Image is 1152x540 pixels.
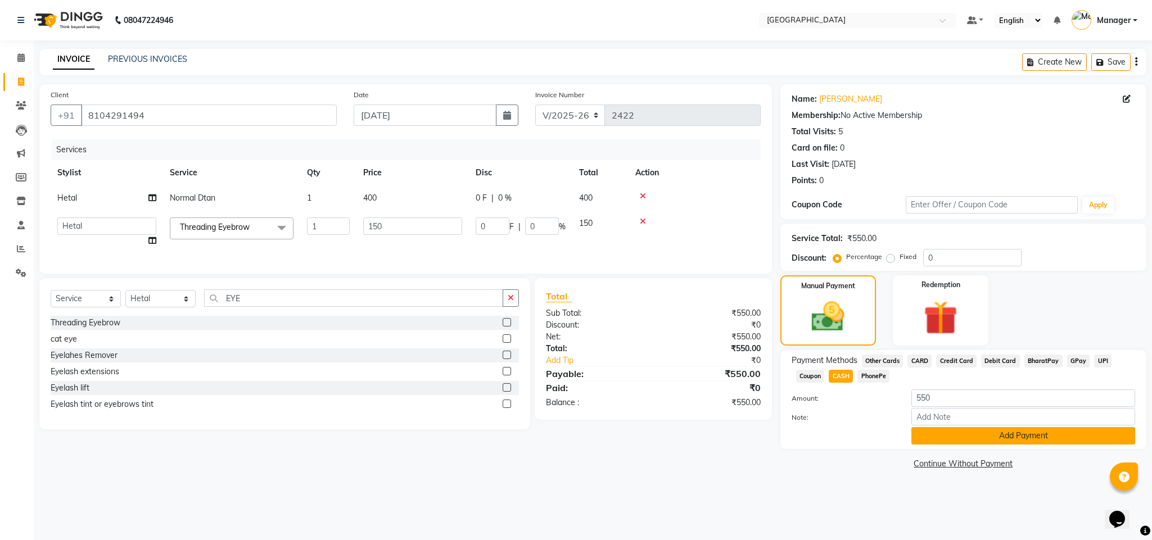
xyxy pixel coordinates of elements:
[1022,53,1087,71] button: Create New
[792,142,838,154] div: Card on file:
[936,355,977,367] span: Credit Card
[300,160,356,185] th: Qty
[653,397,769,409] div: ₹550.00
[51,90,69,100] label: Client
[1067,355,1090,367] span: GPay
[829,370,853,383] span: CASH
[170,193,215,203] span: Normal Dtan
[537,355,672,366] a: Add Tip
[537,307,653,319] div: Sub Total:
[537,381,653,394] div: Paid:
[356,160,469,185] th: Price
[537,319,653,331] div: Discount:
[546,291,572,302] span: Total
[653,381,769,394] div: ₹0
[250,222,255,232] a: x
[838,126,843,138] div: 5
[792,110,841,121] div: Membership:
[307,193,311,203] span: 1
[537,343,653,355] div: Total:
[792,252,826,264] div: Discount:
[57,193,77,203] span: Hetal
[51,366,119,378] div: Eyelash extensions
[981,355,1020,367] span: Debit Card
[906,196,1078,214] input: Enter Offer / Coupon Code
[862,355,903,367] span: Other Cards
[900,252,916,262] label: Fixed
[792,93,817,105] div: Name:
[51,160,163,185] th: Stylist
[498,192,512,204] span: 0 %
[792,199,906,211] div: Coupon Code
[476,192,487,204] span: 0 F
[911,408,1135,425] input: Add Note
[537,397,653,409] div: Balance :
[801,281,855,291] label: Manual Payment
[53,49,94,70] a: INVOICE
[491,192,494,204] span: |
[1094,355,1112,367] span: UPI
[1105,495,1141,529] iframe: chat widget
[913,297,968,339] img: _gift.svg
[653,319,769,331] div: ₹0
[108,54,187,64] a: PREVIOUS INVOICES
[509,221,514,233] span: F
[911,389,1135,407] input: Amount
[52,139,769,160] div: Services
[792,126,836,138] div: Total Visits:
[1091,53,1131,71] button: Save
[783,393,903,403] label: Amount:
[354,90,369,100] label: Date
[911,427,1135,444] button: Add Payment
[672,355,769,366] div: ₹0
[629,160,761,185] th: Action
[792,175,817,187] div: Points:
[921,280,960,290] label: Redemption
[363,193,377,203] span: 400
[832,158,856,170] div: [DATE]
[51,317,120,329] div: Threading Eyebrow
[469,160,572,185] th: Disc
[783,458,1144,470] a: Continue Without Payment
[1082,197,1114,214] button: Apply
[81,105,337,126] input: Search by Name/Mobile/Email/Code
[124,4,173,36] b: 08047224946
[1097,15,1131,26] span: Manager
[792,355,857,366] span: Payment Methods
[819,93,882,105] a: [PERSON_NAME]
[796,370,825,383] span: Coupon
[846,252,882,262] label: Percentage
[535,90,584,100] label: Invoice Number
[801,298,855,335] img: _cash.svg
[29,4,106,36] img: logo
[204,289,503,307] input: Search or Scan
[51,398,153,410] div: Eyelash tint or eyebrows tint
[857,370,889,383] span: PhonePe
[653,343,769,355] div: ₹550.00
[653,367,769,380] div: ₹550.00
[1024,355,1063,367] span: BharatPay
[653,307,769,319] div: ₹550.00
[537,331,653,343] div: Net:
[579,193,593,203] span: 400
[518,221,521,233] span: |
[559,221,566,233] span: %
[840,142,844,154] div: 0
[783,412,903,423] label: Note:
[847,233,877,244] div: ₹550.00
[792,158,829,170] div: Last Visit:
[163,160,300,185] th: Service
[819,175,824,187] div: 0
[572,160,629,185] th: Total
[792,110,1135,121] div: No Active Membership
[1072,10,1091,30] img: Manager
[51,333,77,345] div: cat eye
[51,350,118,361] div: Eyelahes Remover
[51,105,82,126] button: +91
[180,222,250,232] span: Threading Eyebrow
[653,331,769,343] div: ₹550.00
[579,218,593,228] span: 150
[907,355,932,367] span: CARD
[51,382,89,394] div: Eyelash lift
[792,233,843,244] div: Service Total:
